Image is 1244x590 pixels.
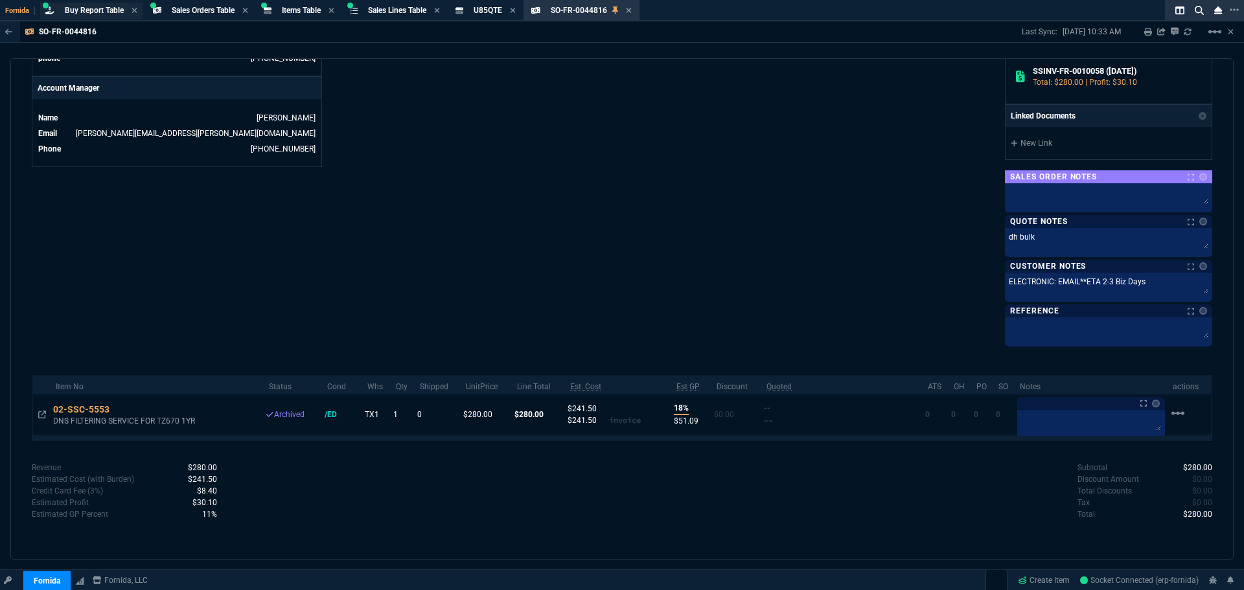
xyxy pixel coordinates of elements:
span: 0.10749982142857145 [202,510,217,519]
p: undefined [1077,485,1132,497]
nx-icon: Close Tab [626,6,632,16]
div: 02-SSC-5553 [53,403,122,416]
p: spec.value [176,462,217,473]
th: Qty [391,376,415,394]
p: undefined [1077,497,1090,508]
th: Item No [51,376,264,394]
th: Status [264,376,322,394]
tr: undefined [38,142,316,155]
span: phone [38,54,60,63]
th: SO [993,376,1014,394]
p: $280.00 [514,409,562,420]
span: 0 [951,410,956,419]
td: 1 [391,394,415,435]
span: Fornida [5,6,35,15]
p: Customer Notes [1010,261,1086,271]
p: undefined [32,497,89,508]
span: 8.4 [197,486,217,495]
span: 0 [925,410,930,419]
p: Reference [1010,306,1059,316]
p: spec.value [1181,497,1213,508]
nx-icon: Open New Tab [1230,4,1239,16]
p: spec.value [185,485,217,497]
span: 280 [188,463,217,472]
span: Phone [38,144,61,153]
a: msbcCompanyName [89,574,152,586]
p: undefined [1077,508,1095,520]
span: 30.099950000000007 [192,498,217,507]
p: Linked Documents [1011,110,1076,122]
th: Cond [322,376,362,394]
p: undefined [32,485,103,497]
p: spec.value [1181,485,1213,497]
span: 280 [1183,463,1212,472]
p: spec.value [176,473,217,485]
abbr: Quoted Cost and Sourcing Notes. Only applicable on Dash quotes. [766,382,792,391]
a: 6019328271 [251,54,316,63]
th: ATS [923,376,949,394]
p: DNS FILTERING SERVICE FOR TZ670 1YR [53,416,251,426]
p: spec.value [180,497,217,508]
p: $0.00 [714,409,759,420]
span: Buy Report Table [65,6,124,15]
mat-icon: Example home icon [1207,24,1223,40]
a: New Link [1011,137,1206,149]
p: Total: $280.00 | Profit: $30.10 [1033,76,1202,88]
th: Line Total [512,376,565,394]
div: Archived [266,409,319,420]
td: 0 [415,394,461,435]
span: Quoted Cost [764,403,770,413]
span: Socket Connected (erp-fornida) [1080,576,1199,585]
tr: undefined [38,127,316,140]
p: undefined [1077,462,1107,473]
th: UnitPrice [461,376,511,394]
p: undefined [32,508,108,520]
nx-icon: Close Tab [132,6,137,16]
nx-icon: Close Tab [510,6,516,16]
p: Last Sync: [1022,27,1063,37]
span: 0 [974,410,978,419]
p: 18% [674,402,689,415]
span: Name [38,113,58,122]
span: 0 [1192,475,1212,484]
div: /ED [325,409,349,420]
th: Whs [362,376,391,394]
span: 0 [996,410,1000,419]
th: Notes [1015,376,1168,394]
span: -- [764,416,773,425]
th: Discount [711,376,761,394]
p: Quote Notes [1010,216,1068,227]
span: Email [38,129,57,138]
nx-icon: Close Tab [328,6,334,16]
span: 0 [1192,486,1212,495]
nx-icon: Back to Table [5,27,12,36]
p: SO-FR-0044816 [39,27,97,37]
p: spec.value [1181,473,1213,485]
p: Cost with burden [32,473,134,485]
p: spec.value [1171,508,1213,520]
abbr: Estimated using estimated Cost with Burden [676,382,700,391]
a: Create Item [1013,571,1075,590]
th: Shipped [415,376,461,394]
span: Items Table [282,6,321,15]
nx-icon: Close Tab [242,6,248,16]
span: Sales Orders Table [172,6,235,15]
td: TX1 [362,394,391,435]
p: spec.value [190,508,217,520]
p: $241.50 [568,414,609,426]
p: undefined [32,462,61,473]
mat-icon: Example home icon [1170,405,1186,421]
a: [PERSON_NAME] [257,113,316,122]
p: Sales Order Notes [1010,172,1097,182]
nx-icon: Search [1190,3,1209,18]
a: 469-249-2107 [251,144,316,153]
a: Hide Workbench [1228,27,1234,37]
h6: SSINV-FR-0010058 ([DATE]) [1033,66,1202,76]
span: U85QTE [474,6,502,15]
p: $241.50 [568,403,609,414]
nx-icon: Close Tab [434,6,440,16]
tr: undefined [38,111,316,124]
tr: DNS FILTERING SERVICE FOR TZ670 1YR [32,394,1212,435]
p: [DATE] 10:33 AM [1063,27,1121,37]
p: undefined [1077,473,1139,485]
